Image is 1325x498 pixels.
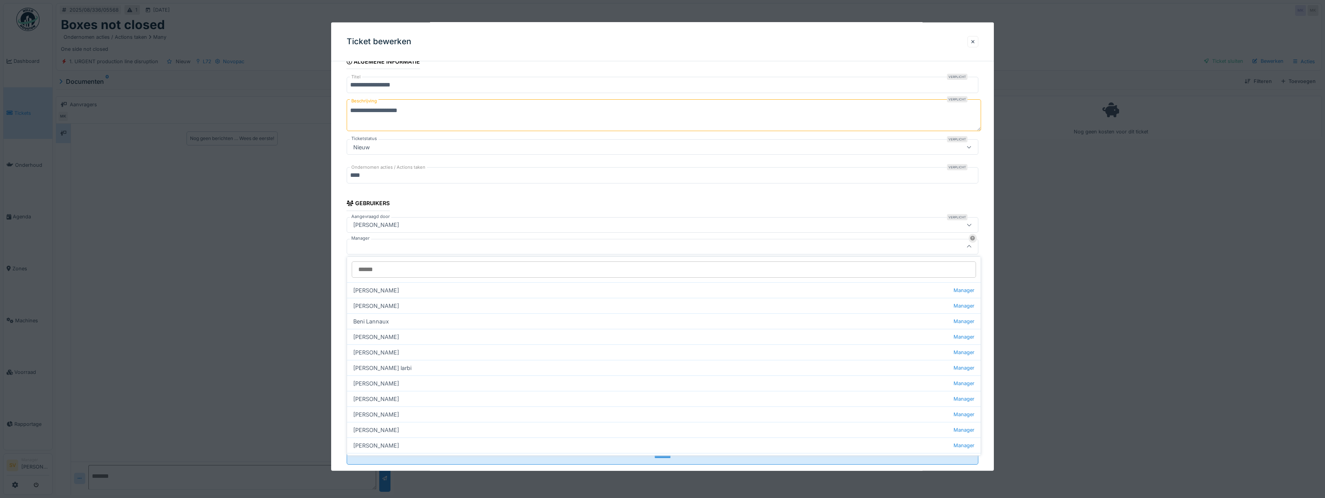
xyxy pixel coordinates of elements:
div: Verplicht [947,96,967,102]
div: [PERSON_NAME] [350,220,402,229]
label: Titel [350,74,362,80]
div: [PERSON_NAME] [347,422,981,437]
div: Verplicht [947,136,967,142]
div: [PERSON_NAME] larbi [347,360,981,375]
div: [PERSON_NAME] [347,282,981,298]
span: Manager [954,333,974,341]
div: Gebruikers [347,197,390,211]
span: Manager [954,411,974,418]
div: [PERSON_NAME] [347,298,981,313]
label: Ondernomen acties / Actions taken [350,164,427,171]
span: Manager [954,349,974,356]
h3: Ticket bewerken [347,37,411,47]
div: [PERSON_NAME] [347,453,981,469]
span: Manager [954,287,974,294]
div: Beni Lannaux [347,313,981,329]
label: Aangevraagd door [350,213,391,220]
span: Manager [954,442,974,449]
label: Beschrijving [350,96,378,106]
div: [PERSON_NAME] [347,344,981,360]
span: Manager [954,364,974,372]
div: Algemene informatie [347,56,420,69]
span: Manager [954,426,974,434]
span: Manager [954,318,974,325]
div: Verplicht [947,74,967,80]
div: Verplicht [947,164,967,170]
div: [PERSON_NAME] [347,406,981,422]
div: [PERSON_NAME] [347,329,981,344]
label: Ticketstatus [350,135,378,142]
div: Verplicht [947,214,967,220]
span: Manager [954,380,974,387]
div: Nieuw [350,143,373,151]
span: Manager [954,395,974,403]
span: Manager [954,302,974,310]
div: [PERSON_NAME] [347,391,981,406]
label: Manager [350,235,371,241]
div: [PERSON_NAME] [347,375,981,391]
div: [PERSON_NAME] [347,437,981,453]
